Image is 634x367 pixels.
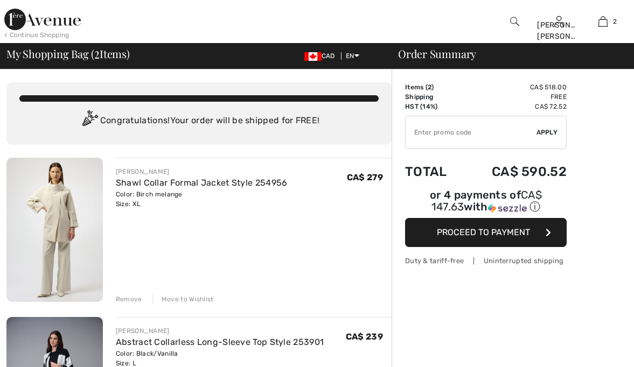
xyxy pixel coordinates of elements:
div: or 4 payments of with [405,190,567,214]
span: Proceed to Payment [437,227,530,237]
img: 1ère Avenue [4,9,81,30]
input: Promo code [406,116,537,149]
div: [PERSON_NAME] [PERSON_NAME] [537,19,580,42]
div: [PERSON_NAME] [116,326,324,336]
div: [PERSON_NAME] [116,167,288,177]
div: Congratulations! Your order will be shipped for FREE! [19,110,379,132]
span: 2 [613,17,617,26]
div: Color: Birch melange Size: XL [116,189,288,209]
div: or 4 payments ofCA$ 147.63withSezzle Click to learn more about Sezzle [405,190,567,218]
img: Canadian Dollar [304,52,322,61]
td: Total [405,153,463,190]
a: 2 [582,15,625,28]
span: EN [346,52,359,60]
a: Shawl Collar Formal Jacket Style 254956 [116,178,288,188]
img: Sezzle [488,203,527,213]
img: Shawl Collar Formal Jacket Style 254956 [6,158,103,302]
div: Remove [116,294,142,304]
td: CA$ 72.52 [463,102,567,111]
span: CA$ 147.63 [431,188,542,213]
td: Items ( ) [405,82,463,92]
td: Shipping [405,92,463,102]
span: 2 [428,83,431,91]
span: CAD [304,52,339,60]
div: Duty & tariff-free | Uninterrupted shipping [405,256,567,266]
span: Apply [537,128,558,137]
img: Congratulation2.svg [79,110,100,132]
a: Abstract Collarless Long-Sleeve Top Style 253901 [116,337,324,347]
td: HST (14%) [405,102,463,111]
td: Free [463,92,567,102]
div: Move to Wishlist [152,294,214,304]
img: My Bag [598,15,608,28]
button: Proceed to Payment [405,218,567,247]
div: Order Summary [385,48,628,59]
img: My Info [554,15,563,28]
span: 2 [94,46,100,60]
div: < Continue Shopping [4,30,69,40]
td: CA$ 518.00 [463,82,567,92]
span: CA$ 239 [346,331,383,342]
td: CA$ 590.52 [463,153,567,190]
span: My Shopping Bag ( Items) [6,48,130,59]
a: Sign In [554,16,563,26]
span: CA$ 279 [347,172,383,182]
img: search the website [510,15,519,28]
